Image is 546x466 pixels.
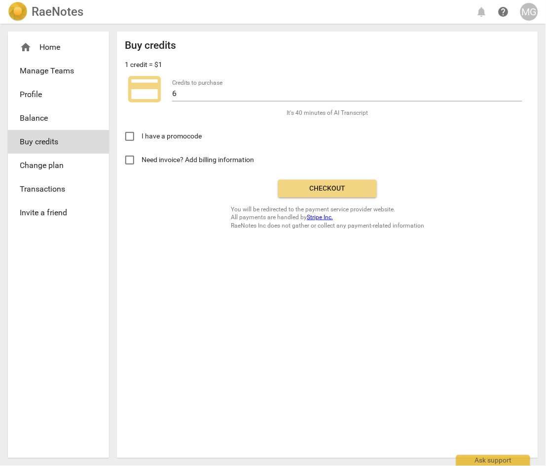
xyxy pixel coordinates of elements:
[8,2,83,22] a: LogoRaeNotes
[20,160,89,171] span: Change plan
[8,83,109,106] a: Profile
[495,3,512,21] a: Help
[8,154,109,177] a: Change plan
[278,180,377,198] button: Checkout
[287,109,368,117] span: It's 40 minutes of AI Transcript
[8,130,109,154] a: Buy credits
[125,69,164,109] span: credit_card
[20,41,89,53] div: Home
[286,184,369,194] span: Checkout
[172,80,222,86] label: Credits to purchase
[32,5,83,19] h2: RaeNotes
[20,112,89,124] span: Balance
[8,2,28,22] img: Logo
[8,201,109,225] a: Invite a friend
[20,41,32,53] span: home
[8,59,109,83] a: Manage Teams
[456,455,530,466] div: Ask support
[125,60,162,70] p: 1 credit = $1
[520,3,538,21] button: MG
[8,177,109,201] a: Transactions
[307,214,333,221] a: Stripe Inc.
[20,207,89,219] span: Invite a friend
[20,136,89,148] span: Buy credits
[125,39,176,52] h2: Buy credits
[498,6,510,18] span: help
[20,65,89,77] span: Manage Teams
[8,106,109,130] a: Balance
[231,205,424,230] span: You will be redirected to the payment service provider website. All payments are handled by RaeNo...
[20,183,89,195] span: Transactions
[142,155,255,165] span: Need invoice? Add billing information
[20,89,89,100] span: Profile
[142,131,202,141] span: I have a promocode
[8,35,109,59] div: Home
